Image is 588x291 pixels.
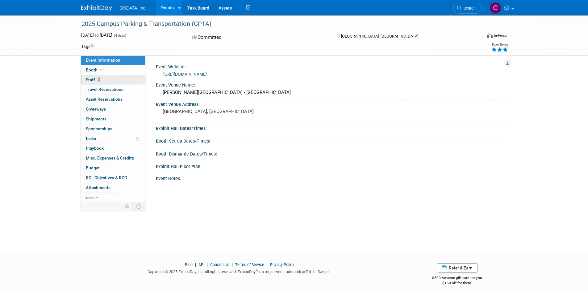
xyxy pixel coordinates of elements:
div: Event Notes: [156,174,507,182]
a: Asset Reservations [81,95,145,104]
div: Booth Set-up Dates/Times: [156,136,507,144]
div: Event Format [445,32,509,41]
td: Personalize Event Tab Strip [122,202,133,210]
td: Toggle Event Tabs [132,202,145,210]
a: Search [453,3,482,14]
a: Tasks [81,134,145,143]
div: Booth Dismantle Dates/Times: [156,149,507,157]
div: $500 Amazon gift card for you, [407,271,507,285]
span: Tasks [85,136,96,141]
span: | [194,262,198,267]
div: Event Venue Name: [156,80,507,88]
a: [URL][DOMAIN_NAME] [163,72,207,77]
span: | [265,262,269,267]
a: Attachments [81,183,145,192]
i: Booth reservation complete [100,68,103,71]
span: 3 [97,77,101,82]
span: (4 days) [113,34,126,38]
div: Exhibit Hall Dates/Times: [156,124,507,131]
a: more [81,193,145,202]
a: Refer & Earn [437,263,477,273]
span: Travel Reservations [86,87,123,92]
div: Copyright © 2025 ExhibitDay, Inc. All rights reserved. ExhibitDay is a registered trademark of Ex... [81,268,398,275]
a: Sponsorships [81,124,145,134]
span: Playbook [86,146,104,151]
a: Staff3 [81,75,145,85]
span: more [85,195,94,200]
span: Attachments [86,185,111,190]
a: Blog [185,262,193,267]
span: | [230,262,234,267]
a: Travel Reservations [81,85,145,94]
div: Committed [190,32,327,43]
span: | [205,262,209,267]
div: In-Person [494,33,508,38]
img: Carly Jansen [490,2,501,14]
span: [GEOGRAPHIC_DATA], [GEOGRAPHIC_DATA] [341,34,418,38]
span: Sponsorships [86,126,112,131]
span: ROI, Objectives & ROO [86,175,127,180]
a: Budget [81,163,145,173]
a: Misc. Expenses & Credits [81,153,145,163]
span: Staff [86,77,101,82]
img: Format-Inperson.png [487,33,493,38]
img: ExhibitDay [81,5,112,11]
span: Misc. Expenses & Credits [86,156,134,160]
a: Terms of Service [235,262,264,267]
a: Booth [81,65,145,75]
div: $150 off for them. [407,281,507,286]
span: Booth [86,67,105,72]
div: Exhibit Hall Floor Plan: [156,162,507,170]
td: Tags [81,43,94,50]
span: Shipments [86,116,106,121]
a: Playbook [81,143,145,153]
div: Event Venue Address: [156,100,507,107]
pre: [GEOGRAPHIC_DATA], [GEOGRAPHIC_DATA] [163,109,295,114]
a: Shipments [81,114,145,124]
span: to [94,33,100,38]
a: Event Information [81,55,145,65]
a: ROI, Objectives & ROO [81,173,145,183]
a: API [198,262,204,267]
span: SKIDATA, Inc. [119,6,147,10]
span: Asset Reservations [86,97,123,102]
div: 2025 Campus Parking & Transportation (CPTA) [79,18,472,30]
span: Search [461,6,476,10]
a: Contact Us [210,262,229,267]
span: Event Information [86,58,120,63]
span: Budget [86,165,100,170]
div: [PERSON_NAME][GEOGRAPHIC_DATA] - [GEOGRAPHIC_DATA] [161,88,503,97]
div: Event Rating [491,43,508,46]
span: Giveaways [86,107,106,111]
span: [DATE] [DATE] [81,33,112,38]
a: Privacy Policy [270,262,294,267]
a: Giveaways [81,104,145,114]
sup: ® [256,269,258,273]
div: Event Website: [156,62,507,70]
